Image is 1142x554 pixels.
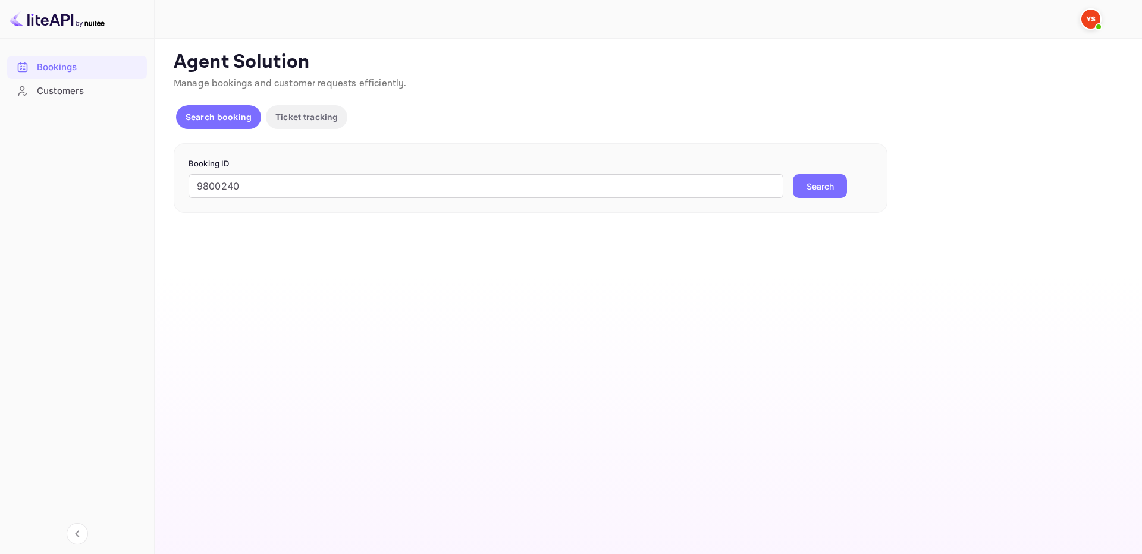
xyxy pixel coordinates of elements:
div: Bookings [7,56,147,79]
div: Customers [37,84,141,98]
input: Enter Booking ID (e.g., 63782194) [189,174,783,198]
a: Customers [7,80,147,102]
div: Bookings [37,61,141,74]
img: Yandex Support [1081,10,1100,29]
p: Agent Solution [174,51,1121,74]
button: Search [793,174,847,198]
span: Manage bookings and customer requests efficiently. [174,77,407,90]
p: Ticket tracking [275,111,338,123]
button: Collapse navigation [67,523,88,544]
p: Search booking [186,111,252,123]
img: LiteAPI logo [10,10,105,29]
a: Bookings [7,56,147,78]
div: Customers [7,80,147,103]
p: Booking ID [189,158,873,170]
